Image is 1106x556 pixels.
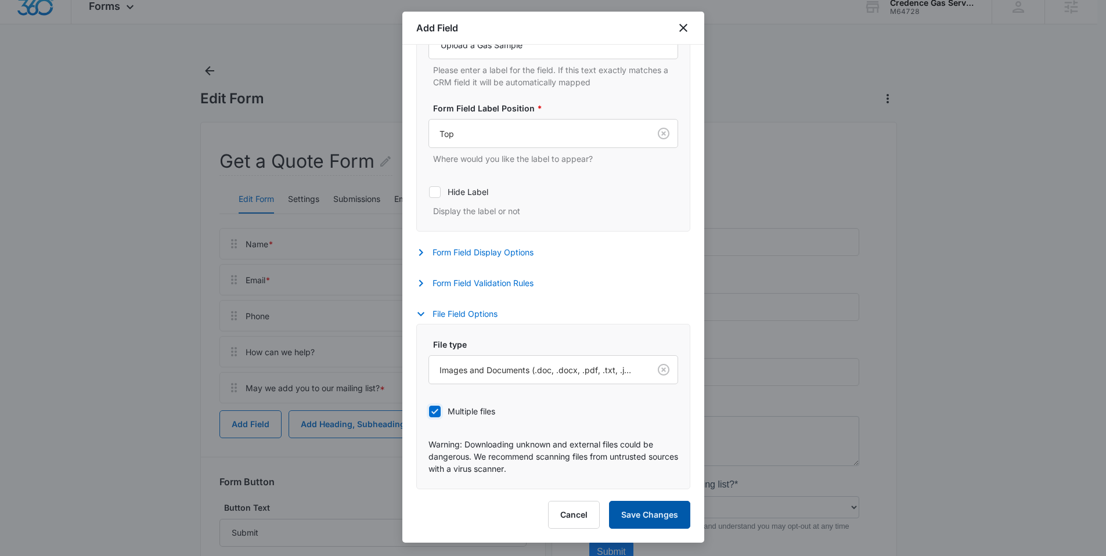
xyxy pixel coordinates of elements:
[428,405,678,417] label: Multiple files
[433,338,683,351] label: File type
[428,31,678,59] input: Form Field Label
[416,307,509,321] button: File Field Options
[428,438,678,475] p: Warning: Downloading unknown and external files could be dangerous. We recommend scanning files f...
[433,205,678,217] p: Display the label or not
[428,186,678,198] label: Hide Label
[609,501,690,529] button: Save Changes
[416,245,545,259] button: Form Field Display Options
[416,21,458,35] h1: Add Field
[676,21,690,35] button: close
[433,64,678,88] p: Please enter a label for the field. If this text exactly matches a CRM field it will be automatic...
[654,124,673,143] button: Clear
[8,344,37,354] span: Submit
[654,360,673,379] button: Clear
[548,501,600,529] button: Cancel
[416,276,545,290] button: Form Field Validation Rules
[433,102,683,114] label: Form Field Label Position
[433,153,678,165] p: Where would you like the label to appear?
